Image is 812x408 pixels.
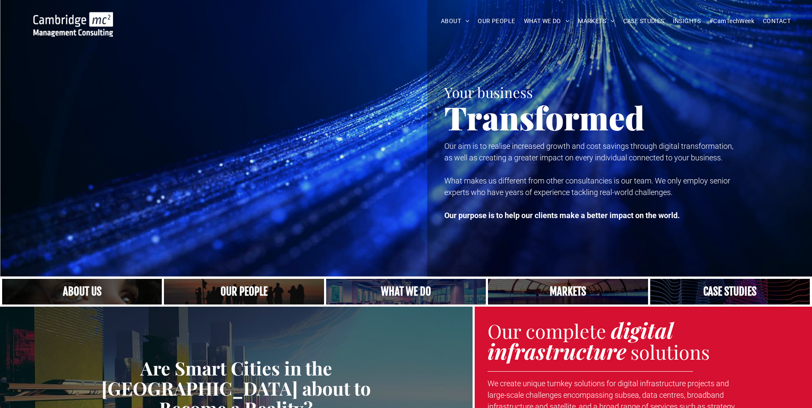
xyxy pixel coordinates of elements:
a: A yoga teacher lifting his whole body off the ground in the peacock pose [326,279,486,305]
strong: infrastructure [488,337,626,365]
span: Transformed [444,96,645,139]
strong: Our purpose is to help our clients make a better impact on the world. [444,211,680,220]
a: Telecoms | Decades of Experience Across Multiple Industries & Regions [488,279,648,305]
a: Your Business Transformed | Cambridge Management Consulting [33,13,113,22]
a: MARKETS [574,15,619,28]
a: INSIGHTS [669,15,705,28]
span: Your business [444,83,533,101]
a: Case Studies | Cambridge Management Consulting > Case Studies [650,279,810,305]
a: A crowd in silhouette at sunset, on a rise or lookout point [164,279,324,305]
span: solutions [631,339,710,364]
span: What makes us different from other consultancies is our team. We only employ senior experts who h... [444,176,730,197]
img: Cambridge MC Logo, digital transformation [33,12,113,37]
a: ABOUT [437,15,474,28]
span: Our complete [488,318,606,343]
a: CASE STUDIES [619,15,669,28]
a: #CamTechWeek [705,15,758,28]
a: OUR PEOPLE [473,15,519,28]
a: CONTACT [758,15,795,28]
a: Close up of woman's face, centered on her eyes [2,279,162,305]
span: Our aim is to realise increased growth and cost savings through digital transformation, as well a... [444,142,733,162]
a: WHAT WE DO [520,15,574,28]
strong: digital [611,316,673,344]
